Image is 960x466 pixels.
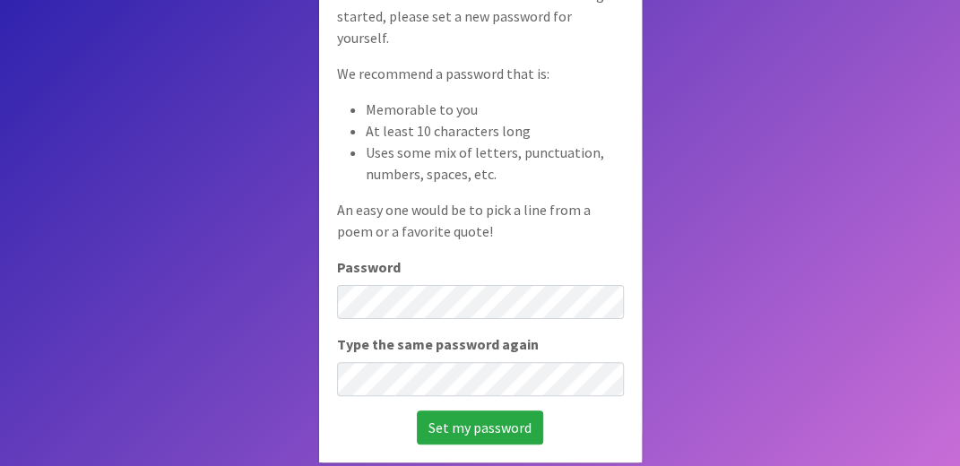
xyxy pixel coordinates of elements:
input: Set my password [417,410,543,444]
label: Password [337,256,401,278]
li: At least 10 characters long [366,120,624,142]
li: Memorable to you [366,99,624,120]
label: Type the same password again [337,333,539,355]
p: We recommend a password that is: [337,63,624,84]
li: Uses some mix of letters, punctuation, numbers, spaces, etc. [366,142,624,185]
p: An easy one would be to pick a line from a poem or a favorite quote! [337,199,624,242]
